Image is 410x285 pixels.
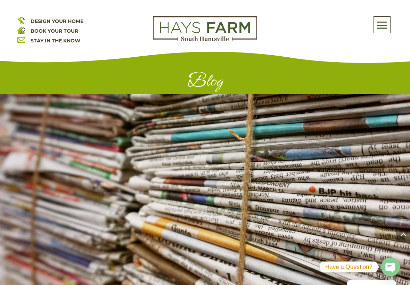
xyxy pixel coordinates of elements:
a: STAY IN THE KNOW [31,38,80,44]
a: hays farm homes huntsville development [153,36,257,43]
p: Rates as low as 5.75%* with our preferred lender [17,9,329,15]
span: X [396,2,407,12]
a: BOOK YOUR TOUR [31,28,78,34]
img: book your home tour [17,26,25,34]
img: Logo [153,16,257,41]
a: Get More Details [333,7,393,17]
h1: Blog [41,70,369,94]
